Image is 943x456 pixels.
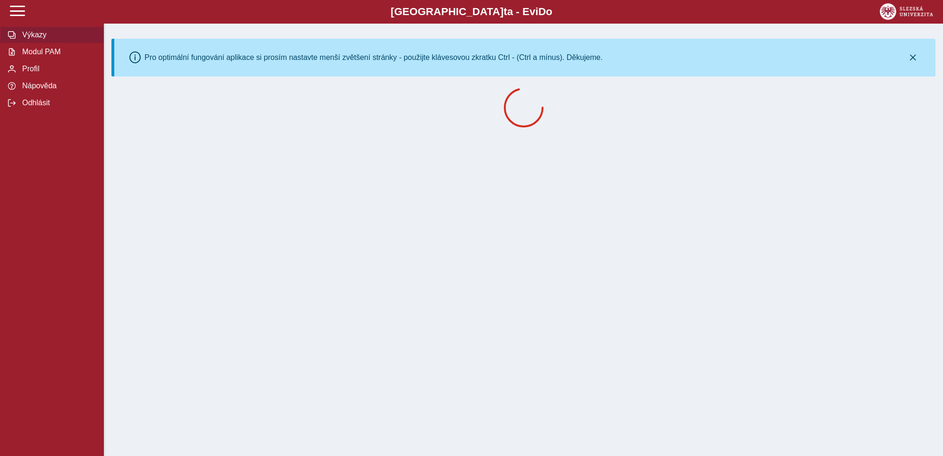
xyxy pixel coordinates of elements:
[19,99,96,107] span: Odhlásit
[19,31,96,39] span: Výkazy
[19,65,96,73] span: Profil
[503,6,507,17] span: t
[880,3,933,20] img: logo_web_su.png
[538,6,546,17] span: D
[546,6,552,17] span: o
[144,53,603,62] div: Pro optimální fungování aplikace si prosím nastavte menší zvětšení stránky - použijte klávesovou ...
[19,82,96,90] span: Nápověda
[19,48,96,56] span: Modul PAM
[28,6,915,18] b: [GEOGRAPHIC_DATA] a - Evi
